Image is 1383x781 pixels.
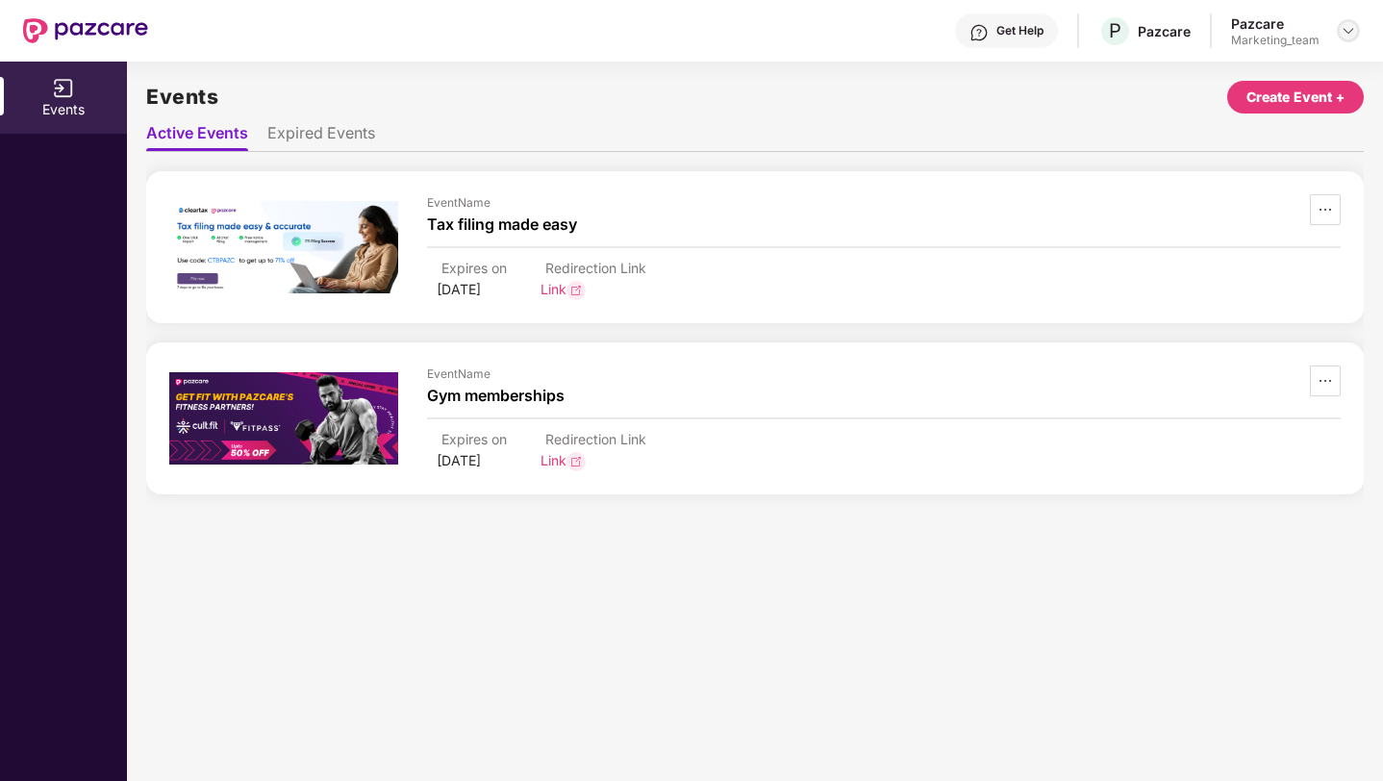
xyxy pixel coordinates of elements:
div: Get Help [996,23,1044,38]
div: Create Event + [1246,87,1345,108]
img: svg+xml;base64,PHN2ZyB3aWR0aD0iMTkiIGhlaWdodD0iMTkiIHZpZXdCb3g9IjAgMCAxOSAxOSIgZmlsbD0ibm9uZSIgeG... [566,281,586,300]
div: [DATE] [432,450,516,471]
button: ellipsis [1310,365,1341,396]
div: [DATE] [432,279,516,300]
span: ellipsis [1311,373,1340,389]
div: Tax filing made easy [427,213,577,237]
div: Pazcare [1231,14,1320,33]
button: ellipsis [1310,194,1341,225]
img: svg+xml;base64,PHN2ZyB3aWR0aD0iMTYiIGhlaWdodD0iMTYiIHZpZXdCb3g9IjAgMCAxNiAxNiIgZmlsbD0ibm9uZSIgeG... [54,79,73,98]
div: Marketing_team [1231,33,1320,48]
img: svg+xml;base64,PHN2ZyBpZD0iRHJvcGRvd24tMzJ4MzIiIHhtbG5zPSJodHRwOi8vd3d3LnczLm9yZy8yMDAwL3N2ZyIgd2... [1341,23,1356,38]
span: P [1109,19,1121,42]
h2: Events [146,81,218,113]
a: Link [536,452,591,468]
li: Active Events [146,123,248,151]
div: Redirection Link [541,258,651,279]
div: Gym memberships [427,384,565,408]
div: Pazcare [1138,22,1191,40]
img: svg+xml;base64,PHN2ZyB3aWR0aD0iMTkiIGhlaWdodD0iMTkiIHZpZXdCb3g9IjAgMCAxOSAxOSIgZmlsbD0ibm9uZSIgeG... [566,452,586,471]
div: Expires on [437,429,512,450]
div: Expires on [437,258,512,279]
a: Link [536,281,591,297]
img: New Pazcare Logo [23,18,148,43]
div: Event Name [427,365,565,384]
li: Expired Events [267,123,375,151]
span: ellipsis [1311,202,1340,217]
img: svg+xml;base64,PHN2ZyBpZD0iSGVscC0zMngzMiIgeG1sbnM9Imh0dHA6Ly93d3cudzMub3JnLzIwMDAvc3ZnIiB3aWR0aD... [969,23,989,42]
div: Redirection Link [541,429,651,450]
img: Event Image [169,372,398,465]
img: Event Image [169,201,398,293]
div: Event Name [427,194,577,213]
